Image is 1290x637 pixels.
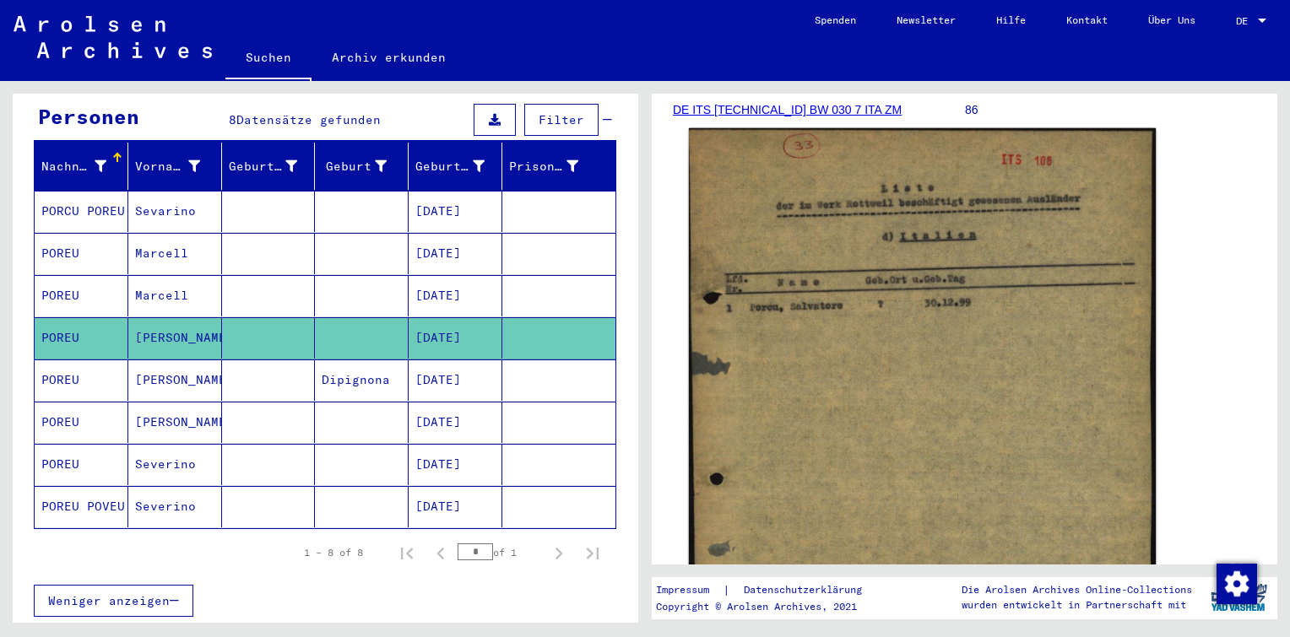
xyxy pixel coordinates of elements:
[656,599,882,614] p: Copyright © Arolsen Archives, 2021
[35,402,128,443] mat-cell: POREU
[962,597,1192,613] p: wurden entwickelt in Partnerschaft mit
[35,444,128,485] mat-cell: POREU
[673,103,902,116] a: DE ITS [TECHNICAL_ID] BW 030 7 ITA ZM
[409,233,502,274] mat-cell: [DATE]
[415,158,485,175] div: Geburtsdatum
[502,143,615,190] mat-header-cell: Prisoner #
[730,581,882,599] a: Datenschutzerklärung
[128,275,222,316] mat-cell: Marcell
[542,536,576,570] button: Next page
[35,486,128,527] mat-cell: POREU POVEU
[128,402,222,443] mat-cell: [PERSON_NAME]
[1236,15,1255,27] span: DE
[34,585,193,617] button: Weniger anzeigen
[236,112,381,127] span: Datensätze gefunden
[135,153,221,180] div: Vorname
[229,153,319,180] div: Geburtsname
[229,158,298,175] div: Geburtsname
[409,143,502,190] mat-header-cell: Geburtsdatum
[14,16,212,58] img: Arolsen_neg.svg
[322,158,387,175] div: Geburt‏
[409,275,502,316] mat-cell: [DATE]
[656,581,882,599] div: |
[1217,564,1257,604] img: Zustimmung ändern
[128,143,222,190] mat-header-cell: Vorname
[304,545,363,560] div: 1 – 8 of 8
[315,143,409,190] mat-header-cell: Geburt‏
[539,112,584,127] span: Filter
[128,486,222,527] mat-cell: Severino
[458,544,542,560] div: of 1
[322,153,408,180] div: Geburt‏
[35,359,128,401] mat-cell: POREU
[48,593,170,608] span: Weniger anzeigen
[315,359,409,401] mat-cell: Dipignona
[409,444,502,485] mat-cell: [DATE]
[225,37,312,81] a: Suchen
[229,112,236,127] span: 8
[509,153,599,180] div: Prisoner #
[576,536,610,570] button: Last page
[965,101,1256,119] p: 86
[962,582,1192,597] p: Die Arolsen Archives Online-Collections
[424,536,458,570] button: Previous page
[409,402,502,443] mat-cell: [DATE]
[35,233,128,274] mat-cell: POREU
[128,444,222,485] mat-cell: Severino
[35,143,128,190] mat-header-cell: Nachname
[41,153,127,180] div: Nachname
[35,191,128,232] mat-cell: PORCU POREU
[509,158,578,175] div: Prisoner #
[35,317,128,359] mat-cell: POREU
[128,317,222,359] mat-cell: [PERSON_NAME]
[390,536,424,570] button: First page
[524,104,599,136] button: Filter
[38,101,139,132] div: Personen
[409,486,502,527] mat-cell: [DATE]
[135,158,200,175] div: Vorname
[409,191,502,232] mat-cell: [DATE]
[35,275,128,316] mat-cell: POREU
[409,359,502,401] mat-cell: [DATE]
[41,158,106,175] div: Nachname
[409,317,502,359] mat-cell: [DATE]
[128,191,222,232] mat-cell: Sevarino
[1207,576,1271,618] img: yv_logo.png
[656,581,723,599] a: Impressum
[312,37,466,78] a: Archiv erkunden
[128,359,222,401] mat-cell: [PERSON_NAME]
[415,153,506,180] div: Geburtsdatum
[222,143,316,190] mat-header-cell: Geburtsname
[128,233,222,274] mat-cell: Marcell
